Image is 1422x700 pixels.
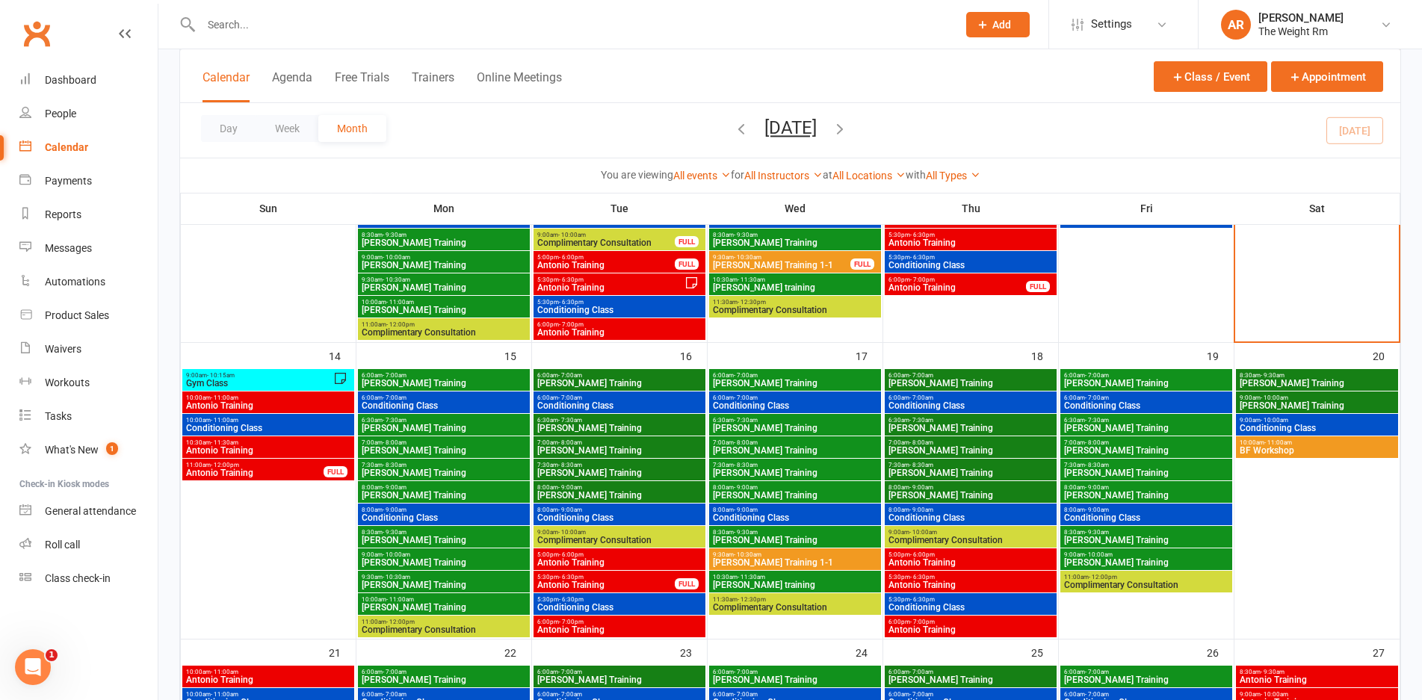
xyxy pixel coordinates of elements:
span: 6:00am [712,372,878,379]
span: [PERSON_NAME] Training [537,379,702,388]
a: What's New1 [19,433,158,467]
span: [PERSON_NAME] Training [1063,446,1229,455]
span: [PERSON_NAME] Training [361,491,527,500]
span: - 10:00am [1085,551,1113,558]
button: Agenda [272,70,312,102]
div: 18 [1031,343,1058,368]
span: [PERSON_NAME] Training [1063,424,1229,433]
div: AR [1221,10,1251,40]
div: General attendance [45,505,136,517]
span: - 9:00am [558,507,582,513]
span: 5:00pm [537,254,676,261]
a: Calendar [19,131,158,164]
span: - 9:00am [909,507,933,513]
span: Complimentary Consultation [537,238,676,247]
span: - 7:30am [1085,417,1109,424]
span: - 12:30pm [738,299,766,306]
span: [PERSON_NAME] Training [1063,468,1229,477]
div: 20 [1373,343,1400,368]
span: - 10:30am [383,574,410,580]
button: Calendar [203,70,250,102]
span: 10:00am [361,299,527,306]
span: [PERSON_NAME] Training [712,491,878,500]
span: - 9:30am [734,232,758,238]
span: 7:00am [712,439,878,446]
span: [PERSON_NAME] Training [361,306,527,315]
span: - 7:00am [558,394,582,401]
span: [PERSON_NAME] Training [361,424,527,433]
span: - 7:00am [383,394,406,401]
span: - 10:00am [558,232,586,238]
span: [PERSON_NAME] Training [712,424,878,433]
span: Conditioning Class [537,306,702,315]
span: Antonio Training [888,238,1054,247]
button: Free Trials [335,70,389,102]
span: - 7:00pm [559,321,584,328]
span: Conditioning Class [1063,401,1229,410]
div: Messages [45,242,92,254]
span: Add [992,19,1011,31]
span: Complimentary Consultation [712,306,878,315]
span: 5:30pm [888,254,1054,261]
a: All events [673,170,731,182]
span: - 7:00am [734,372,758,379]
span: 10:30am [185,439,351,446]
span: - 9:30am [1085,529,1109,536]
span: - 8:30am [558,462,582,468]
span: 6:30am [888,417,1054,424]
div: FULL [1026,281,1050,292]
span: Conditioning Class [888,401,1054,410]
span: - 8:30am [909,462,933,468]
span: Complimentary Consultation [537,536,702,545]
span: 6:30am [712,417,878,424]
a: All Types [926,170,980,182]
th: Tue [532,193,708,224]
span: [PERSON_NAME] Training [888,379,1054,388]
span: Conditioning Class [1063,513,1229,522]
span: 9:00am [185,372,333,379]
span: [PERSON_NAME] Training [537,468,702,477]
span: 8:00am [712,484,878,491]
span: [PERSON_NAME] Training [888,446,1054,455]
span: - 9:30am [383,232,406,238]
a: Dashboard [19,64,158,97]
a: Workouts [19,366,158,400]
span: [PERSON_NAME] Training [361,558,527,567]
span: - 6:30pm [910,574,935,580]
button: Appointment [1271,61,1383,92]
span: 11:30am [712,299,878,306]
span: - 7:00am [383,372,406,379]
div: Payments [45,175,92,187]
span: [PERSON_NAME] Training 1-1 [712,261,851,270]
span: - 10:30am [383,276,410,283]
div: The Weight Rm [1258,25,1344,38]
span: Antonio Training [888,283,1027,292]
span: 8:00am [712,507,878,513]
span: - 11:00am [211,394,238,401]
span: - 8:30am [734,462,758,468]
span: 8:30am [1239,372,1395,379]
span: - 9:30am [383,529,406,536]
span: 7:00am [537,439,702,446]
span: - 9:00am [909,484,933,491]
span: 1 [46,649,58,661]
span: [PERSON_NAME] Training [361,283,527,292]
div: Tasks [45,410,72,422]
span: - 10:00am [383,551,410,558]
span: 1 [106,442,118,455]
a: Product Sales [19,299,158,332]
span: - 10:00am [1261,417,1288,424]
span: - 10:00am [383,254,410,261]
span: Antonio Training [185,401,351,410]
th: Fri [1059,193,1234,224]
a: Automations [19,265,158,299]
span: Gym Class [185,379,333,388]
span: - 12:00pm [386,321,415,328]
div: People [45,108,76,120]
span: 7:30am [888,462,1054,468]
span: - 10:30am [734,254,761,261]
span: Conditioning Class [361,513,527,522]
button: Day [201,115,256,142]
span: 7:00am [361,439,527,446]
span: - 11:30am [738,574,765,580]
